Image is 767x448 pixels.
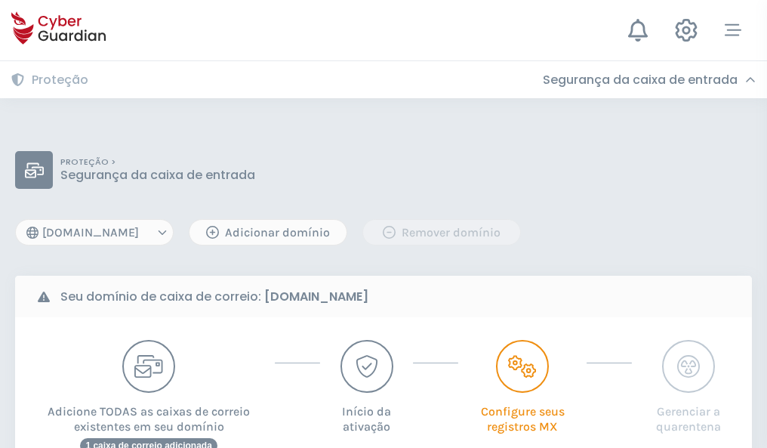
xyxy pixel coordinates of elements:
p: Configure seus registros MX [473,393,572,434]
p: Início da ativação [335,393,397,434]
strong: [DOMAIN_NAME] [264,288,368,305]
button: Remover domínio [362,219,521,246]
p: Adicione TODAS as caixas de correio existentes em seu domínio [38,393,260,434]
div: Remover domínio [374,224,509,242]
div: Segurança da caixa de entrada [543,73,756,88]
button: Adicionar domínio [189,219,347,246]
button: Gerenciar a quarentena [647,340,729,434]
p: PROTEÇÃO > [60,157,255,168]
button: Início da ativação [335,340,397,434]
p: Gerenciar a quarentena [647,393,729,434]
div: Adicionar domínio [201,224,335,242]
h3: Segurança da caixa de entrada [543,73,738,88]
button: Configure seus registros MX [473,340,572,434]
p: Segurança da caixa de entrada [60,168,255,183]
h3: Proteção [32,73,88,88]
b: Seu domínio de caixa de correio: [60,288,368,306]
